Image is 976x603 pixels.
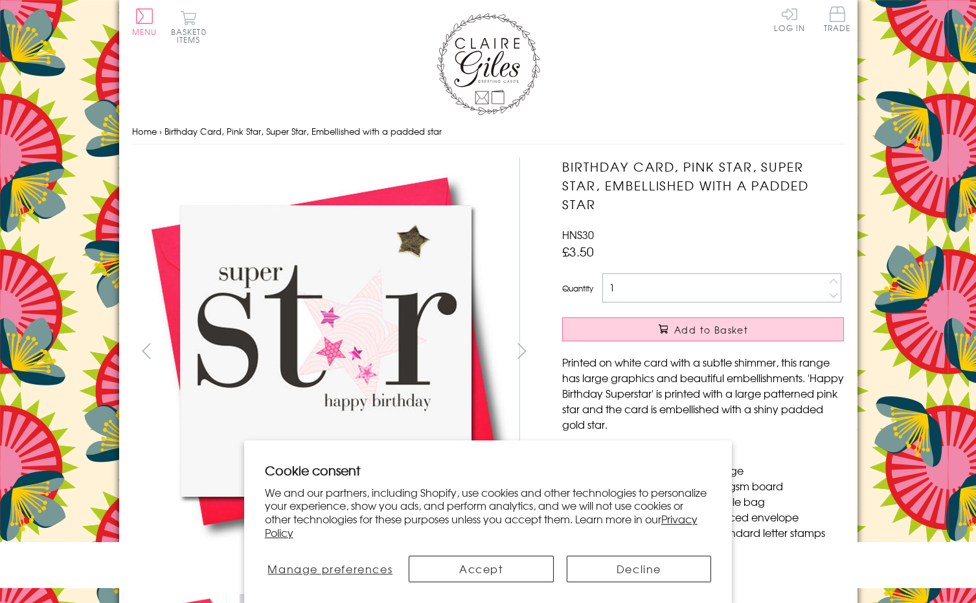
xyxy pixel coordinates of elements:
[824,6,851,32] span: Trade
[265,556,396,582] button: Manage preferences
[165,125,442,137] span: Birthday Card, Pink Star, Super Star, Embellished with a padded star
[171,10,207,43] button: Basket0 items
[409,556,554,582] button: Accept
[562,227,594,242] span: HNS30
[774,6,805,32] a: Log In
[132,26,157,38] span: Menu
[562,354,844,432] p: Printed on white card with a subtle shimmer, this range has large graphics and beautiful embellis...
[507,336,536,365] button: next
[536,157,925,546] img: Birthday Card, Pink Star, Super Star, Embellished with a padded star
[132,125,157,137] a: Home
[265,511,698,540] a: Privacy Policy
[562,242,594,260] span: £3.50
[132,119,845,145] nav: breadcrumbs
[159,125,162,137] span: ›
[437,13,540,115] img: Claire Giles Greetings Cards
[265,486,712,540] p: We and our partners, including Shopify, use cookies and other technologies to personalize your ex...
[562,282,593,294] label: Quantity
[824,6,851,34] a: Trade
[674,323,748,336] span: Add to Basket
[132,336,161,365] button: prev
[562,157,844,213] h1: Birthday Card, Pink Star, Super Star, Embellished with a padded star
[177,26,207,45] span: 0 items
[132,8,157,36] button: Menu
[265,461,712,479] h2: Cookie consent
[267,561,392,576] span: Manage preferences
[131,157,520,545] img: Birthday Card, Pink Star, Super Star, Embellished with a padded star
[567,556,712,582] button: Decline
[562,317,844,341] button: Add to Basket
